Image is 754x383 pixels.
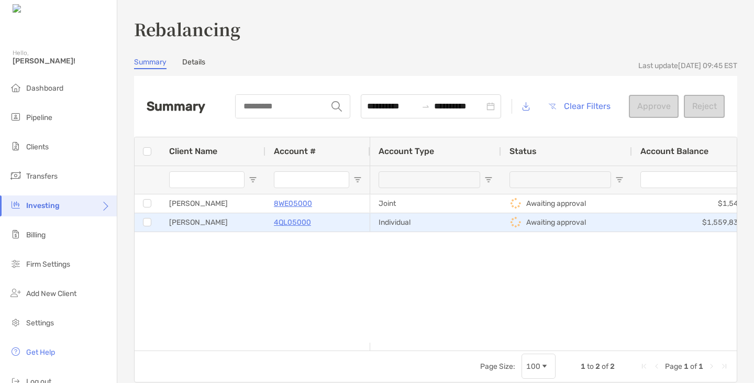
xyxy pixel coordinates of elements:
[640,171,742,188] input: Account Balance Filter Input
[638,61,737,70] div: Last update [DATE] 09:45 EST
[370,213,501,232] div: Individual
[26,348,55,357] span: Get Help
[595,362,600,371] span: 2
[274,197,312,210] a: 8WE05000
[526,216,586,229] p: Awaiting approval
[484,176,493,184] button: Open Filter Menu
[540,95,618,118] button: Clear Filters
[9,345,22,358] img: get-help icon
[26,231,46,239] span: Billing
[509,146,537,156] span: Status
[640,362,648,370] div: First Page
[526,197,586,210] p: Awaiting approval
[549,103,556,110] img: button icon
[147,99,205,114] h2: Summary
[720,362,728,370] div: Last Page
[26,143,49,151] span: Clients
[522,354,556,379] div: Page Size
[665,362,682,371] span: Page
[690,362,697,371] span: of
[9,257,22,270] img: firm-settings icon
[331,101,342,112] img: input icon
[640,146,708,156] span: Account Balance
[422,102,430,111] span: to
[249,176,257,184] button: Open Filter Menu
[26,113,52,122] span: Pipeline
[9,316,22,329] img: settings icon
[652,362,661,370] div: Previous Page
[9,140,22,152] img: clients icon
[353,176,362,184] button: Open Filter Menu
[161,213,265,232] div: [PERSON_NAME]
[9,169,22,182] img: transfers icon
[684,362,689,371] span: 1
[587,362,594,371] span: to
[274,171,349,188] input: Account # Filter Input
[274,146,316,156] span: Account #
[134,58,167,69] a: Summary
[169,171,245,188] input: Client Name Filter Input
[26,260,70,269] span: Firm Settings
[26,201,60,210] span: Investing
[26,84,63,93] span: Dashboard
[134,17,737,41] h3: Rebalancing
[379,146,434,156] span: Account Type
[9,81,22,94] img: dashboard icon
[161,194,265,213] div: [PERSON_NAME]
[26,172,58,181] span: Transfers
[9,111,22,123] img: pipeline icon
[581,362,585,371] span: 1
[707,362,716,370] div: Next Page
[9,199,22,211] img: investing icon
[26,319,54,327] span: Settings
[182,58,205,69] a: Details
[422,102,430,111] span: swap-right
[509,197,522,210] img: icon status
[274,216,311,229] a: 4QL05000
[9,228,22,240] img: billing icon
[615,176,624,184] button: Open Filter Menu
[610,362,615,371] span: 2
[9,287,22,299] img: add_new_client icon
[509,216,522,228] img: icon status
[169,146,217,156] span: Client Name
[26,289,76,298] span: Add New Client
[13,57,110,65] span: [PERSON_NAME]!
[370,194,501,213] div: Joint
[13,4,57,14] img: Zoe Logo
[480,362,515,371] div: Page Size:
[602,362,608,371] span: of
[698,362,703,371] span: 1
[526,362,540,371] div: 100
